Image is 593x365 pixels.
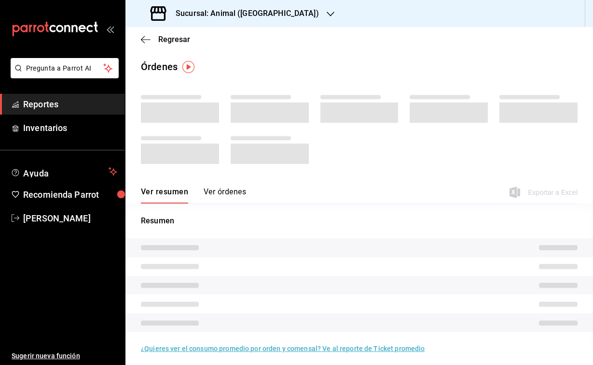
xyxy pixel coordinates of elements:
a: ¿Quieres ver el consumo promedio por orden y comensal? Ve al reporte de Ticket promedio [141,345,425,352]
h3: Sucursal: Animal ([GEOGRAPHIC_DATA]) [168,8,319,19]
a: Pregunta a Parrot AI [7,70,119,80]
span: Inventarios [23,121,117,134]
div: Órdenes [141,59,178,74]
button: open_drawer_menu [106,25,114,33]
p: Resumen [141,215,578,227]
span: Reportes [23,98,117,111]
button: Regresar [141,35,190,44]
span: Recomienda Parrot [23,188,117,201]
button: Pregunta a Parrot AI [11,58,119,78]
div: navigation tabs [141,187,246,204]
button: Ver resumen [141,187,188,204]
img: Tooltip marker [182,61,194,73]
span: [PERSON_NAME] [23,212,117,225]
span: Regresar [158,35,190,44]
span: Sugerir nueva función [12,351,117,361]
span: Pregunta a Parrot AI [26,63,104,73]
span: Ayuda [23,166,105,177]
button: Ver órdenes [204,187,246,204]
